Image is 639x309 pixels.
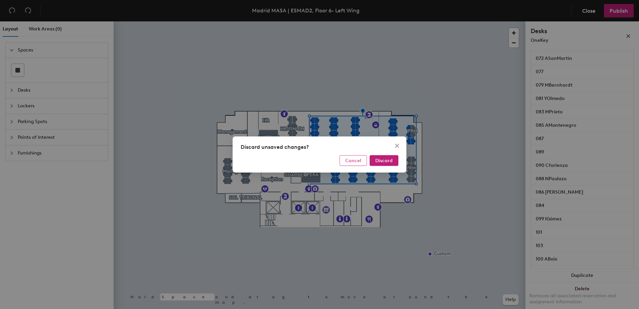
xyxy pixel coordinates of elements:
[392,143,402,148] span: Close
[345,158,361,164] span: Cancel
[370,155,398,166] button: Discard
[394,143,400,148] span: close
[241,143,398,151] div: Discard unsaved changes?
[340,155,367,166] button: Cancel
[375,158,393,164] span: Discard
[392,140,402,151] button: Close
